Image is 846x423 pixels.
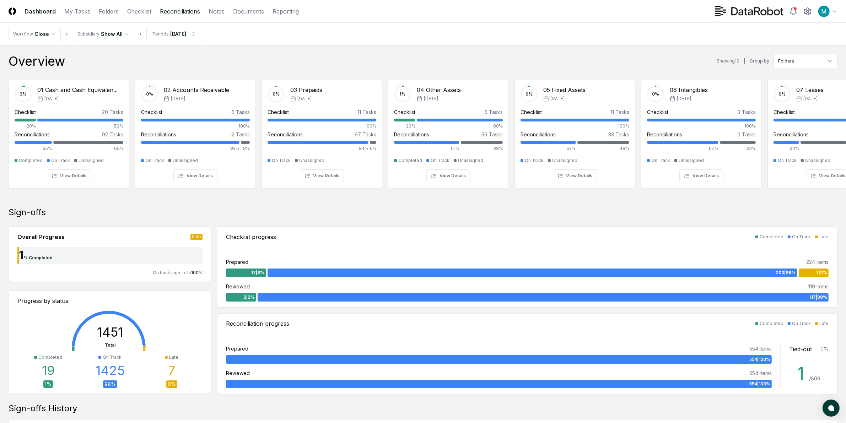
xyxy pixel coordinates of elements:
span: [DATE] [44,96,59,102]
div: Tied-out [789,345,812,353]
div: Reconciliations [394,131,429,138]
div: 92% [141,145,239,152]
div: | [744,58,745,65]
div: Reconciliations [141,131,176,138]
div: On Track [272,157,291,164]
div: 52% [521,145,576,152]
div: 20 Tasks [102,108,123,116]
div: Periods [152,31,169,37]
div: 61% [394,145,459,152]
div: 100% [141,123,250,129]
div: On Track [792,234,811,240]
button: View Details [300,169,344,182]
div: Checklist [268,108,289,116]
div: Late [190,234,203,240]
div: On Track [778,157,797,164]
button: View Details [426,169,470,182]
button: View Details [679,169,723,182]
div: Subsidiary [77,31,99,37]
div: Completed [19,157,43,164]
div: Reconciliations [774,131,809,138]
div: Unassigned [173,157,198,164]
div: On Track [651,157,670,164]
nav: breadcrumb [9,27,202,41]
div: Prepared [226,258,248,266]
div: Checklist [15,108,36,116]
img: ACg8ocIk6UVBSJ1Mh_wKybhGNOx8YD4zQOa2rDZHjRd5UfivBFfoWA=s96-c [818,6,830,17]
div: Unassigned [552,157,577,164]
div: 02 Accounts Receivable [164,86,229,94]
button: View Details [173,169,217,182]
div: Late [819,320,829,327]
div: Checklist [521,108,542,116]
div: 48% [577,145,629,152]
div: 11 Tasks [357,108,376,116]
div: 33% [720,145,756,152]
a: Dashboard [25,7,56,16]
div: 67 Tasks [355,131,376,138]
label: Group by [750,59,769,63]
div: 8% [241,145,250,152]
div: Checklist progress [226,233,276,241]
div: 5 Tasks [485,108,503,116]
div: 39% [461,145,503,152]
div: 33 Tasks [608,131,629,138]
a: Reconciliation progressCompletedOn TrackLatePrepared554 Items554|100%Reviewed554 Items554|100%Tie... [217,313,837,394]
div: Progress by status [17,297,203,305]
div: 554 Items [749,345,772,352]
div: Workflow [13,31,33,37]
div: Unassigned [805,157,830,164]
div: 20% [394,123,415,129]
div: 100% [647,123,756,129]
div: 67% [647,145,718,152]
span: 17 | 8 % [252,270,265,276]
a: 0%06 Intangibles[DATE]Checklist3 Tasks100%Reconciliations3 Tasks67%33%On TrackUnassignedView Details [641,74,762,188]
div: 01 Cash and Cash Equivalen... [37,86,118,94]
a: 0%03 Prepaids[DATE]Checklist11 Tasks100%Reconciliations67 Tasks94%6%On TrackUnassignedView Details [262,74,382,188]
a: 1%04 Other Assets[DATE]Checklist5 Tasks20%80%Reconciliations59 Tasks61%39%CompletedOn TrackUnassi... [388,74,509,188]
span: [DATE] [171,96,185,102]
div: Checklist [141,108,162,116]
span: 2 | 2 % [243,294,255,300]
span: 554 | 100 % [749,381,770,387]
div: / 809 [809,375,820,382]
div: 3 Tasks [738,108,756,116]
button: Periods[DATE] [146,27,202,41]
span: 117 | 98 % [809,294,827,300]
div: 11 Tasks [610,108,629,116]
div: 0 % [166,380,177,388]
div: Overall Progress [17,233,65,241]
div: Late [169,354,178,360]
button: atlas-launcher [823,400,840,417]
div: 80% [417,123,503,129]
div: Unassigned [79,157,104,164]
div: 554 Items [749,369,772,377]
div: On Track [431,157,449,164]
div: [DATE] [170,30,186,38]
div: 7 [168,363,176,378]
div: 100% [268,123,376,129]
a: Reconciliations [160,7,200,16]
div: 119 Items [808,283,829,290]
a: Folders [99,7,119,16]
div: Completed [38,354,62,360]
div: 0 % [820,345,829,353]
div: Reconciliations [521,131,556,138]
span: 200 | 89 % [776,270,796,276]
div: 20% [15,123,36,129]
a: Reporting [273,7,299,16]
div: Reconciliation progress [226,319,289,328]
button: View Details [553,169,597,182]
div: 65% [53,145,123,152]
div: Completed [398,157,422,164]
a: 3%01 Cash and Cash Equivalen...[DATE]Checklist20 Tasks20%80%Reconciliations92 Tasks35%65%Complete... [9,74,129,188]
div: Unassigned [679,157,704,164]
div: Completed [760,234,783,240]
a: Notes [209,7,225,16]
div: On Track [525,157,544,164]
div: 94% [268,145,368,152]
div: 35% [15,145,52,152]
div: Prepared [226,345,248,352]
div: 3 Tasks [738,131,756,138]
div: Checklist [774,108,795,116]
